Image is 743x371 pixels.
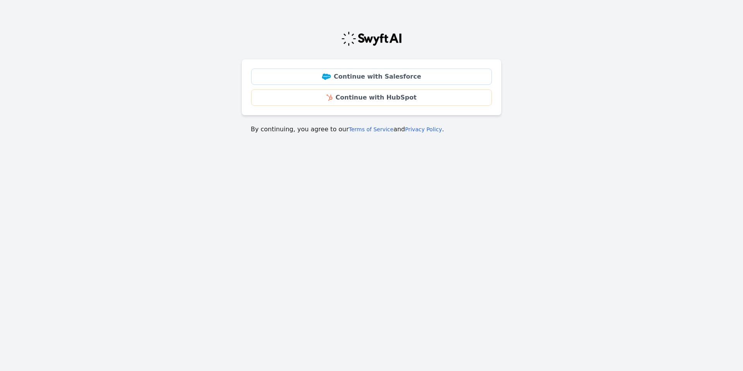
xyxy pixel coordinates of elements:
[405,126,442,132] a: Privacy Policy
[341,31,402,46] img: Swyft Logo
[251,69,492,85] a: Continue with Salesforce
[327,94,332,101] img: HubSpot
[349,126,393,132] a: Terms of Service
[251,89,492,106] a: Continue with HubSpot
[322,74,331,80] img: Salesforce
[251,125,492,134] p: By continuing, you agree to our and .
